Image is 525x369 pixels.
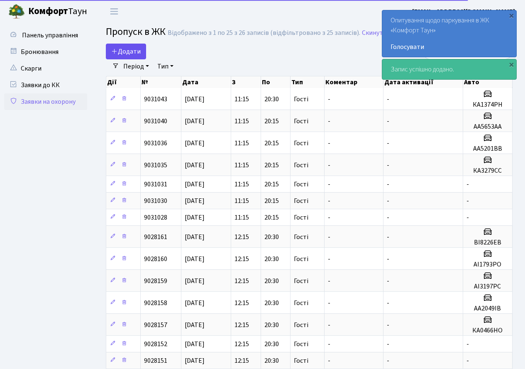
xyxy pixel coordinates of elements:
span: Гості [294,140,308,147]
span: 9031030 [144,196,167,205]
span: 11:15 [234,139,249,148]
span: 12:15 [234,356,249,365]
span: 20:30 [264,232,279,242]
span: - [387,139,389,148]
span: 11:15 [234,196,249,205]
span: Таун [28,5,87,19]
span: [DATE] [185,232,205,242]
span: Гості [294,256,308,262]
span: Гості [294,234,308,240]
a: Додати [106,44,146,59]
span: 9028161 [144,232,167,242]
th: Авто [463,76,513,88]
span: - [328,254,330,264]
span: Гості [294,341,308,347]
button: Переключити навігацію [104,5,125,18]
span: 20:15 [264,213,279,222]
a: Період [120,59,152,73]
a: Скарги [4,60,87,77]
span: 20:30 [264,254,279,264]
a: [EMAIL_ADDRESS][DOMAIN_NAME] [412,7,515,17]
a: Скинути [362,29,387,37]
div: Опитування щодо паркування в ЖК «Комфорт Таун» [382,10,516,57]
h5: КА1374РН [466,101,509,109]
span: 9028159 [144,276,167,286]
span: - [387,356,389,365]
div: Відображено з 1 по 25 з 26 записів (відфільтровано з 25 записів). [168,29,360,37]
span: 20:15 [264,161,279,170]
span: 9028151 [144,356,167,365]
span: Гості [294,322,308,328]
span: 9031040 [144,117,167,126]
span: 20:15 [264,139,279,148]
span: - [328,117,330,126]
span: 9028160 [144,254,167,264]
span: - [387,320,389,330]
span: 9031035 [144,161,167,170]
span: 9028158 [144,298,167,308]
span: - [466,180,469,189]
span: [DATE] [185,117,205,126]
span: [DATE] [185,161,205,170]
th: Дата активації [383,76,463,88]
span: [DATE] [185,340,205,349]
span: 12:15 [234,254,249,264]
span: - [387,161,389,170]
span: 11:15 [234,117,249,126]
h5: КА3279СС [466,167,509,175]
b: Комфорт [28,5,68,18]
span: - [328,298,330,308]
span: - [387,340,389,349]
span: 12:15 [234,276,249,286]
span: - [387,180,389,189]
span: - [387,298,389,308]
span: 9028152 [144,340,167,349]
h5: АА2049ІВ [466,305,509,313]
div: Запис успішно додано. [382,59,516,79]
th: Тип [291,76,324,88]
a: Бронювання [4,44,87,60]
span: 9031028 [144,213,167,222]
th: Дії [106,76,141,88]
span: Гості [294,357,308,364]
span: 20:15 [264,196,279,205]
h5: АА5201ВВ [466,145,509,153]
span: Гості [294,118,308,125]
span: Гості [294,300,308,306]
span: - [466,213,469,222]
span: - [387,196,389,205]
span: - [328,320,330,330]
span: - [328,232,330,242]
span: 11:15 [234,95,249,104]
span: - [466,340,469,349]
span: [DATE] [185,196,205,205]
span: 9031031 [144,180,167,189]
h5: АА5653АА [466,123,509,131]
a: Тип [154,59,177,73]
span: - [387,254,389,264]
span: 20:30 [264,276,279,286]
span: [DATE] [185,320,205,330]
span: 20:15 [264,117,279,126]
span: 11:15 [234,213,249,222]
span: Гості [294,96,308,103]
span: - [328,180,330,189]
b: [EMAIL_ADDRESS][DOMAIN_NAME] [412,7,515,16]
a: Заявки до КК [4,77,87,93]
span: 20:30 [264,298,279,308]
span: - [328,213,330,222]
span: 9028157 [144,320,167,330]
span: 9031043 [144,95,167,104]
img: logo.png [8,3,25,20]
span: - [387,276,389,286]
h5: АІ1793РО [466,261,509,269]
span: Гості [294,162,308,169]
div: × [507,11,515,20]
span: 9031036 [144,139,167,148]
th: Дата [181,76,231,88]
th: З [231,76,261,88]
span: - [328,95,330,104]
span: - [387,232,389,242]
a: Панель управління [4,27,87,44]
a: Голосувати [391,42,508,52]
